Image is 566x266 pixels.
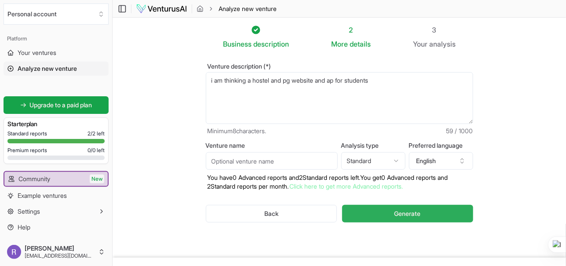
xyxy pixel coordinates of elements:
span: 59 / 1000 [446,127,473,135]
span: Standard reports [7,130,47,137]
span: Minimum 8 characters. [208,127,267,135]
label: Venture description (*) [206,63,473,69]
span: Analyze new venture [18,64,77,73]
span: Community [18,175,50,183]
span: 2 / 2 left [88,130,105,137]
span: Example ventures [18,191,67,200]
button: Generate [342,205,473,222]
span: Business [223,39,252,49]
a: Help [4,220,109,234]
span: Upgrade to a paid plan [30,101,92,109]
label: Preferred language [409,142,473,149]
span: Analyze new venture [219,4,277,13]
a: Click here to get more Advanced reports. [290,182,403,190]
button: Back [206,205,337,222]
div: 3 [413,25,456,35]
span: details [350,40,371,48]
a: Analyze new venture [4,62,109,76]
span: New [90,175,104,183]
img: ACg8ocK_esHwbPf1M2T1NjJf69OJxj32Bq0CTnqVkTG6ydnWiNsF_w=s96-c [7,245,21,259]
nav: breadcrumb [197,4,277,13]
input: Optional venture name [206,152,338,170]
label: Venture name [206,142,338,149]
span: Your ventures [18,48,56,57]
span: description [253,40,289,48]
div: Platform [4,32,109,46]
button: [PERSON_NAME][EMAIL_ADDRESS][DOMAIN_NAME] [4,241,109,262]
button: Select an organization [4,4,109,25]
span: 0 / 0 left [88,147,105,154]
span: Premium reports [7,147,47,154]
button: Settings [4,204,109,219]
img: logo [136,4,187,14]
a: CommunityNew [4,172,108,186]
a: Upgrade to a paid plan [4,96,109,114]
label: Analysis type [341,142,405,149]
button: English [409,152,473,170]
span: Generate [394,209,421,218]
p: You have 0 Advanced reports and 2 Standard reports left. Y ou get 0 Advanced reports and 2 Standa... [206,173,473,191]
div: 2 [331,25,371,35]
a: Your ventures [4,46,109,60]
span: [EMAIL_ADDRESS][DOMAIN_NAME] [25,252,95,259]
span: [PERSON_NAME] [25,244,95,252]
span: More [331,39,348,49]
a: Example ventures [4,189,109,203]
span: Your [413,39,427,49]
span: Settings [18,207,40,216]
textarea: a create a collage [206,72,473,124]
span: analysis [429,40,456,48]
span: Help [18,223,30,232]
h3: Starter plan [7,120,105,128]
